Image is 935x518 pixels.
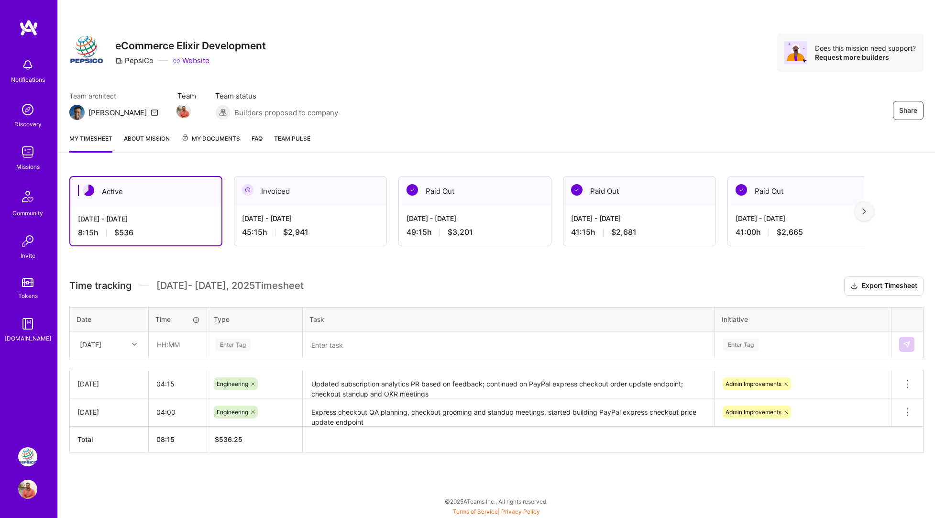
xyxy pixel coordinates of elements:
div: Tokens [18,291,38,301]
div: 8:15 h [78,228,214,238]
a: About Mission [124,133,170,153]
input: HH:MM [149,371,207,397]
div: Enter Tag [723,337,759,352]
a: Terms of Service [453,508,498,515]
th: Task [303,307,715,331]
div: Community [12,208,43,218]
a: Website [173,55,209,66]
div: © 2025 ATeams Inc., All rights reserved. [57,489,935,513]
textarea: Express checkout QA planning, checkout grooming and standup meetings, started building PayPal exp... [304,399,714,426]
img: Submit [903,341,911,348]
img: Active [83,185,94,196]
div: Active [70,177,221,206]
div: Does this mission need support? [815,44,916,53]
span: Team [177,91,196,101]
div: Paid Out [728,176,880,206]
span: $2,665 [777,227,803,237]
span: Team status [215,91,338,101]
i: icon CompanyGray [115,57,123,65]
span: Share [899,106,917,115]
div: Request more builders [815,53,916,62]
div: Time [155,314,200,324]
img: discovery [18,100,37,119]
input: HH:MM [149,399,207,425]
div: Enter Tag [215,337,251,352]
span: $3,201 [448,227,473,237]
a: My timesheet [69,133,112,153]
span: Team architect [69,91,158,101]
div: [DATE] - [DATE] [571,213,708,223]
div: Notifications [11,75,45,85]
span: $2,941 [283,227,308,237]
th: Total [70,426,149,452]
a: User Avatar [16,480,40,499]
img: Paid Out [736,184,747,196]
div: 45:15 h [242,227,379,237]
div: PepsiCo [115,55,154,66]
button: Export Timesheet [844,276,924,296]
div: [DATE] - [DATE] [78,214,214,224]
img: teamwork [18,143,37,162]
div: Invoiced [234,176,386,206]
a: My Documents [181,133,240,153]
div: [DATE] [77,379,141,389]
span: Engineering [217,408,248,416]
th: Date [70,307,149,331]
h3: eCommerce Elixir Development [115,40,266,52]
img: Paid Out [407,184,418,196]
div: [DATE] - [DATE] [407,213,543,223]
img: PepsiCo: eCommerce Elixir Development [18,447,37,466]
div: [DOMAIN_NAME] [5,333,51,343]
i: icon Download [850,281,858,291]
img: logo [19,19,38,36]
a: Team Member Avatar [177,103,190,119]
img: tokens [22,278,33,287]
div: [DATE] - [DATE] [736,213,872,223]
img: Paid Out [571,184,583,196]
div: Paid Out [399,176,551,206]
img: Invite [18,231,37,251]
img: Team Architect [69,105,85,120]
img: Community [16,185,39,208]
span: Admin Improvements [726,380,781,387]
span: Time tracking [69,280,132,292]
img: Team Member Avatar [176,104,191,118]
div: [PERSON_NAME] [88,108,147,118]
span: | [453,508,540,515]
a: Team Pulse [274,133,310,153]
span: [DATE] - [DATE] , 2025 Timesheet [156,280,304,292]
span: Admin Improvements [726,408,781,416]
div: 41:00 h [736,227,872,237]
img: Invoiced [242,184,253,196]
img: Avatar [784,41,807,64]
div: [DATE] [80,340,101,350]
span: Team Pulse [274,135,310,142]
span: $2,681 [611,227,637,237]
div: 49:15 h [407,227,543,237]
div: [DATE] - [DATE] [242,213,379,223]
div: 41:15 h [571,227,708,237]
div: Invite [21,251,35,261]
div: [DATE] [77,407,141,417]
a: PepsiCo: eCommerce Elixir Development [16,447,40,466]
img: Builders proposed to company [215,105,231,120]
div: Paid Out [563,176,715,206]
i: icon Chevron [132,342,137,347]
span: My Documents [181,133,240,144]
img: Company Logo [69,33,104,68]
i: icon Mail [151,109,158,116]
input: HH:MM [149,332,206,357]
img: bell [18,55,37,75]
span: Builders proposed to company [234,108,338,118]
div: Missions [16,162,40,172]
div: Initiative [722,314,884,324]
button: Share [893,101,924,120]
textarea: Updated subscription analytics PR based on feedback; continued on PayPal express checkout order u... [304,371,714,397]
span: Engineering [217,380,248,387]
div: Discovery [14,119,42,129]
th: 08:15 [149,426,207,452]
span: $ 536.25 [215,435,242,443]
img: right [862,208,866,215]
th: Type [207,307,303,331]
span: $536 [114,228,133,238]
